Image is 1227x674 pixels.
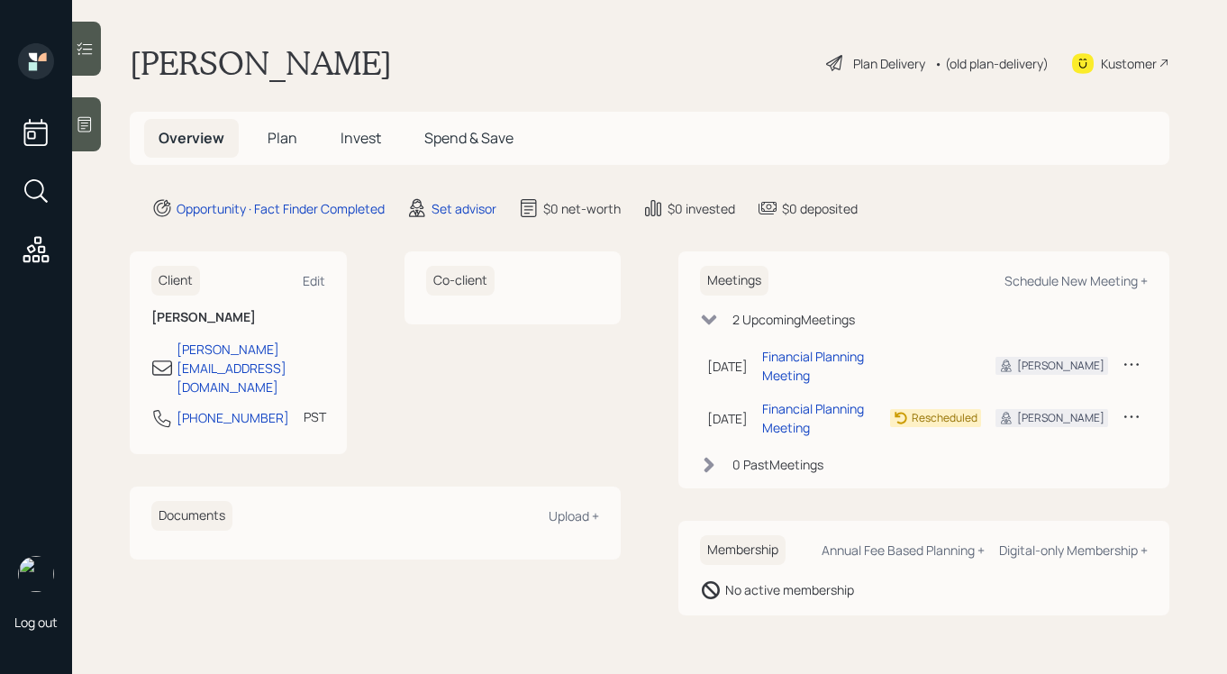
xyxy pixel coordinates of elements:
[303,272,325,289] div: Edit
[130,43,392,83] h1: [PERSON_NAME]
[424,128,514,148] span: Spend & Save
[1004,272,1148,289] div: Schedule New Meeting +
[782,199,858,218] div: $0 deposited
[543,199,621,218] div: $0 net-worth
[707,357,748,376] div: [DATE]
[999,542,1148,559] div: Digital-only Membership +
[912,410,977,426] div: Rescheduled
[159,128,224,148] span: Overview
[700,535,786,565] h6: Membership
[762,399,876,437] div: Financial Planning Meeting
[732,310,855,329] div: 2 Upcoming Meeting s
[304,407,326,426] div: PST
[853,54,925,73] div: Plan Delivery
[18,556,54,592] img: retirable_logo.png
[1017,410,1104,426] div: [PERSON_NAME]
[668,199,735,218] div: $0 invested
[934,54,1049,73] div: • (old plan-delivery)
[700,266,768,296] h6: Meetings
[151,310,325,325] h6: [PERSON_NAME]
[341,128,381,148] span: Invest
[151,501,232,531] h6: Documents
[725,580,854,599] div: No active membership
[177,199,385,218] div: Opportunity · Fact Finder Completed
[177,408,289,427] div: [PHONE_NUMBER]
[549,507,599,524] div: Upload +
[151,266,200,296] h6: Client
[268,128,297,148] span: Plan
[426,266,495,296] h6: Co-client
[732,455,823,474] div: 0 Past Meeting s
[762,347,876,385] div: Financial Planning Meeting
[822,542,985,559] div: Annual Fee Based Planning +
[177,340,325,396] div: [PERSON_NAME][EMAIL_ADDRESS][DOMAIN_NAME]
[14,614,58,631] div: Log out
[707,409,748,428] div: [DATE]
[432,199,496,218] div: Set advisor
[1017,358,1104,374] div: [PERSON_NAME]
[1101,54,1157,73] div: Kustomer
